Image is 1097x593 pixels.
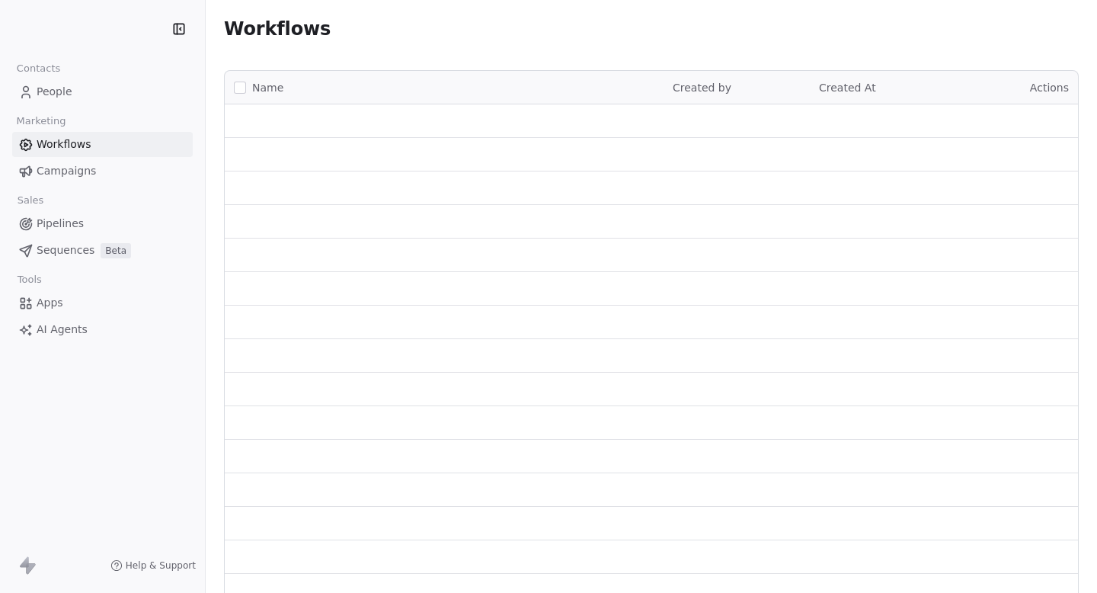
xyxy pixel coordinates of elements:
span: Campaigns [37,163,96,179]
a: Campaigns [12,159,193,184]
span: Sales [11,189,50,212]
span: Workflows [224,18,331,40]
span: Marketing [10,110,72,133]
a: Apps [12,290,193,316]
span: Contacts [10,57,67,80]
a: Help & Support [110,559,196,572]
span: Pipelines [37,216,84,232]
span: Actions [1030,82,1069,94]
span: Sequences [37,242,94,258]
a: Pipelines [12,211,193,236]
span: People [37,84,72,100]
span: Tools [11,268,48,291]
a: AI Agents [12,317,193,342]
a: Workflows [12,132,193,157]
span: Apps [37,295,63,311]
span: Name [252,80,283,96]
span: Workflows [37,136,91,152]
span: AI Agents [37,322,88,338]
span: Beta [101,243,131,258]
a: People [12,79,193,104]
span: Created by [673,82,731,94]
a: SequencesBeta [12,238,193,263]
span: Help & Support [126,559,196,572]
span: Created At [819,82,876,94]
